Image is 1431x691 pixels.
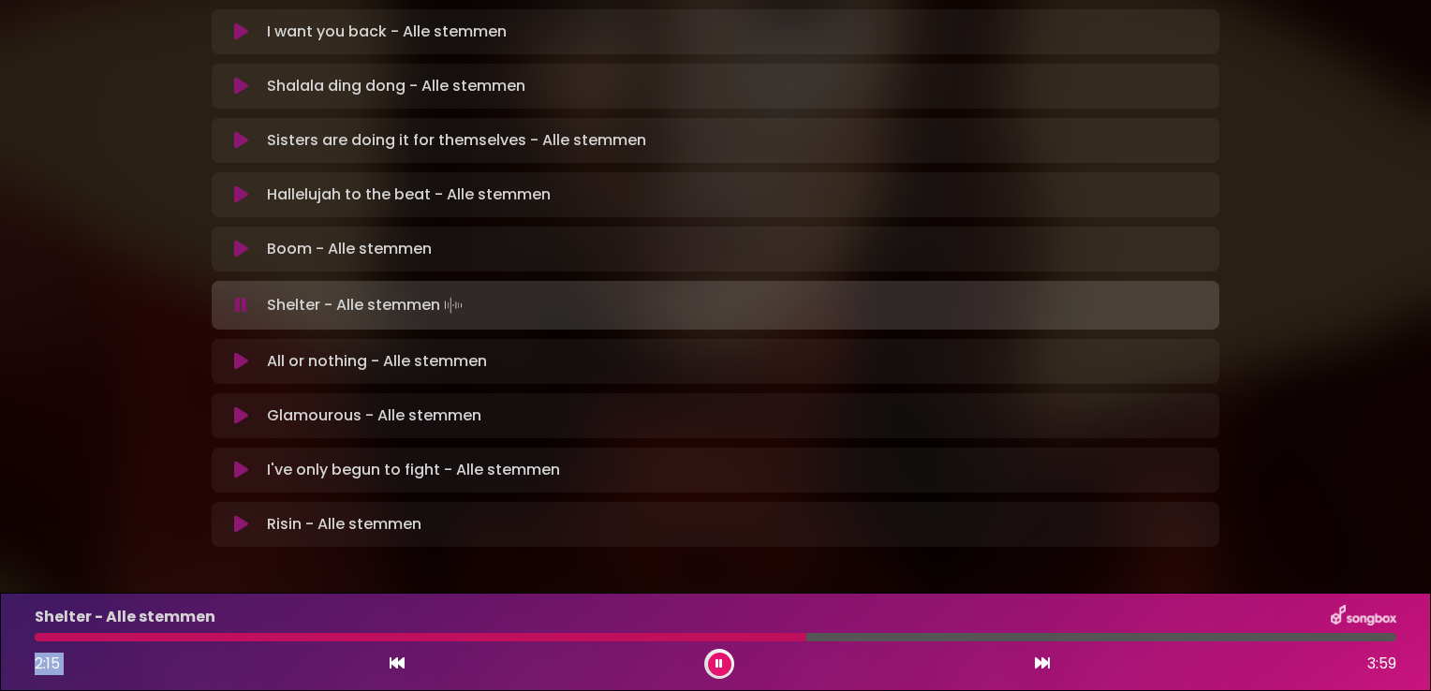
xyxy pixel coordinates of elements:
[267,459,560,481] p: I've only begun to fight - Alle stemmen
[35,606,215,628] p: Shelter - Alle stemmen
[267,129,646,152] p: Sisters are doing it for themselves - Alle stemmen
[267,404,481,427] p: Glamourous - Alle stemmen
[267,184,551,206] p: Hallelujah to the beat - Alle stemmen
[267,513,421,536] p: Risin - Alle stemmen
[440,292,466,318] img: waveform4.gif
[267,75,525,97] p: Shalala ding dong - Alle stemmen
[267,21,507,43] p: I want you back - Alle stemmen
[267,292,466,318] p: Shelter - Alle stemmen
[267,350,487,373] p: All or nothing - Alle stemmen
[267,238,432,260] p: Boom - Alle stemmen
[1331,605,1396,629] img: songbox-logo-white.png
